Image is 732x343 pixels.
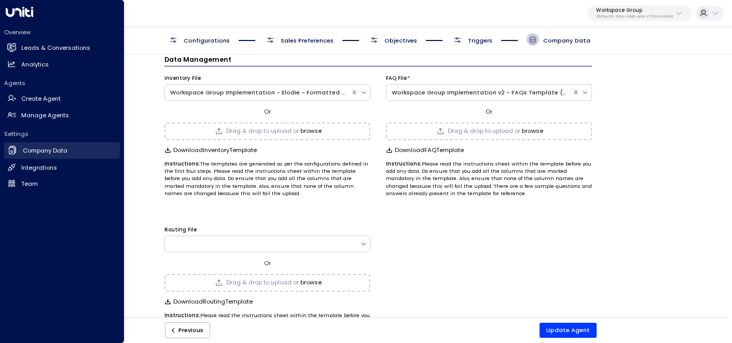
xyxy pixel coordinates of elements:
a: Analytics [4,57,120,72]
span: Download FAQ Template [395,147,464,154]
span: Drag & drop to upload or [448,128,520,134]
span: Download Inventory Template [173,147,257,154]
label: Routing File [164,226,197,234]
h3: Data Management [164,54,592,66]
span: Download Routing Template [173,298,253,305]
button: browse [300,279,322,286]
h2: Overview [4,28,120,36]
p: The templates are generated as per the configurations defined in the first four steps. Please rea... [164,160,370,198]
a: Create Agent [4,91,120,107]
h2: Company Data [23,146,67,155]
a: Leads & Conversations [4,40,120,56]
h2: Integrations [21,163,57,172]
button: Update Agent [540,323,597,338]
b: Instructions: [386,160,422,167]
h2: Leads & Conversations [21,44,90,52]
span: Or [264,107,271,116]
p: Workspace Group [596,7,673,13]
a: Manage Agents [4,107,120,123]
a: Company Data [4,142,120,159]
label: Inventory File [164,75,201,82]
button: browse [522,128,543,134]
b: Instructions: [164,312,200,319]
label: FAQ File [386,75,407,82]
h2: Manage Agents [21,111,69,120]
b: Instructions: [164,160,200,167]
p: 36c5ec06-2b8e-4dd6-aa1e-c77490e3446d [596,15,673,19]
button: browse [300,128,322,134]
button: DownloadRoutingTemplate [164,298,253,305]
h2: Team [21,180,38,188]
button: Workspace Group36c5ec06-2b8e-4dd6-aa1e-c77490e3446d [588,5,692,22]
h2: Agents [4,79,120,87]
div: Workspace Group Implementation - Elodie - Formatted Inventory (5).csv [170,88,346,97]
p: Please read the instructions sheet within the template before you add any data. Do ensure that yo... [386,160,592,198]
a: Team [4,176,120,191]
span: Drag & drop to upload or [226,128,299,134]
span: Or [264,259,271,267]
span: Objectives [384,36,417,45]
span: Configurations [184,36,230,45]
h2: Analytics [21,60,49,69]
span: Drag & drop to upload or [226,280,299,285]
span: Company Data [543,36,590,45]
h2: Settings [4,130,120,138]
span: Or [486,107,492,116]
a: Integrations [4,160,120,175]
button: DownloadFAQTemplate [386,147,464,154]
span: Sales Preferences [281,36,334,45]
button: DownloadInventoryTemplate [164,147,257,154]
h2: Create Agent [21,94,61,103]
span: Triggers [468,36,492,45]
button: Previous [165,322,211,338]
div: Workspace Group Implementation v2 - FAQs Template (4).csv [392,88,567,97]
